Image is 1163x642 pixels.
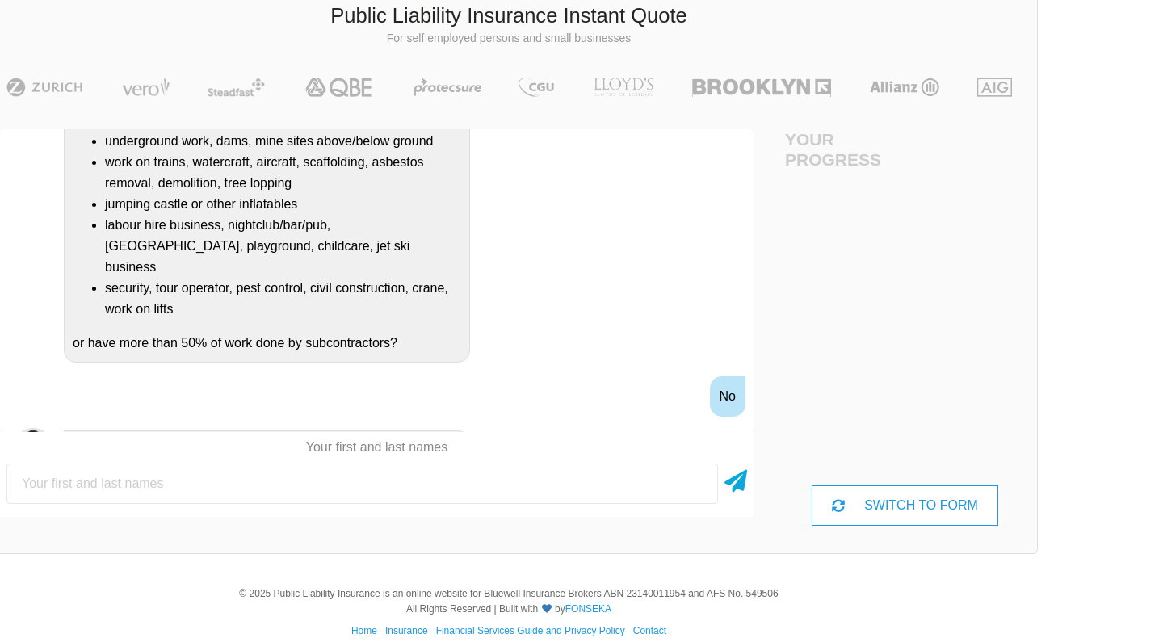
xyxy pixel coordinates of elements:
img: QBE | Public Liability Insurance [296,78,383,97]
div: No [710,376,745,417]
a: Home [351,625,377,636]
img: Chatbot | PLI [13,428,53,468]
img: Allianz | Public Liability Insurance [862,78,947,97]
img: CGU | Public Liability Insurance [512,78,561,97]
div: Great! We can help you with this. We just need you to answer a few questions. [64,430,470,490]
a: Contact [633,625,666,636]
h4: Your Progress [785,129,905,170]
img: Steadfast | Public Liability Insurance [201,78,272,97]
li: labour hire business, nightclub/bar/pub, [GEOGRAPHIC_DATA], playground, childcare, jet ski business [105,215,461,278]
img: Protecsure | Public Liability Insurance [407,78,489,97]
a: Financial Services Guide and Privacy Policy [436,625,625,636]
li: security, tour operator, pest control, civil construction, crane, work on lifts [105,278,461,320]
li: work on trains, watercraft, aircraft, scaffolding, asbestos removal, demolition, tree lopping [105,152,461,194]
img: Brooklyn | Public Liability Insurance [686,78,837,97]
img: AIG | Public Liability Insurance [971,78,1018,97]
a: Insurance [385,625,428,636]
img: LLOYD's | Public Liability Insurance [585,78,662,97]
div: SWITCH TO FORM [812,485,999,526]
input: Your first and last names [6,464,718,504]
a: FONSEKA [565,603,611,615]
li: underground work, dams, mine sites above/below ground [105,131,461,152]
img: Vero | Public Liability Insurance [115,78,177,97]
li: jumping castle or other inflatables [105,194,461,215]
